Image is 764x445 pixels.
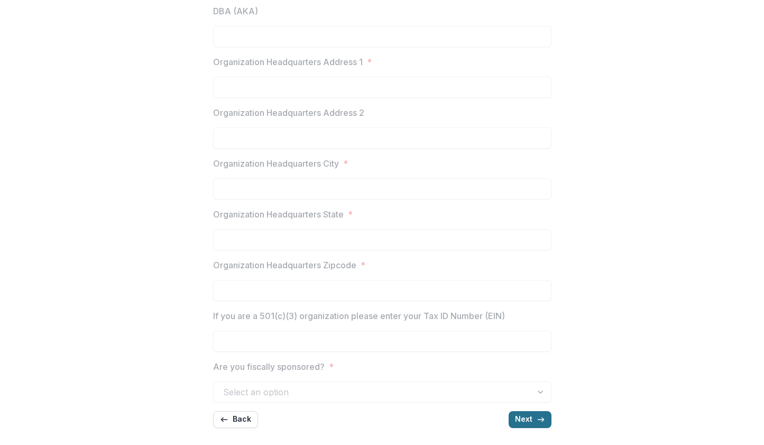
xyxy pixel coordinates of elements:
p: Organization Headquarters Zipcode [213,259,356,271]
p: Organization Headquarters Address 1 [213,56,363,68]
p: If you are a 501(c)(3) organization please enter your Tax ID Number (EIN) [213,310,505,322]
p: Organization Headquarters Address 2 [213,106,364,119]
p: DBA (AKA) [213,5,258,17]
button: Next [509,411,551,428]
button: Back [213,411,258,428]
p: Are you fiscally sponsored? [213,360,325,373]
p: Organization Headquarters City [213,157,339,170]
p: Organization Headquarters State [213,208,344,221]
